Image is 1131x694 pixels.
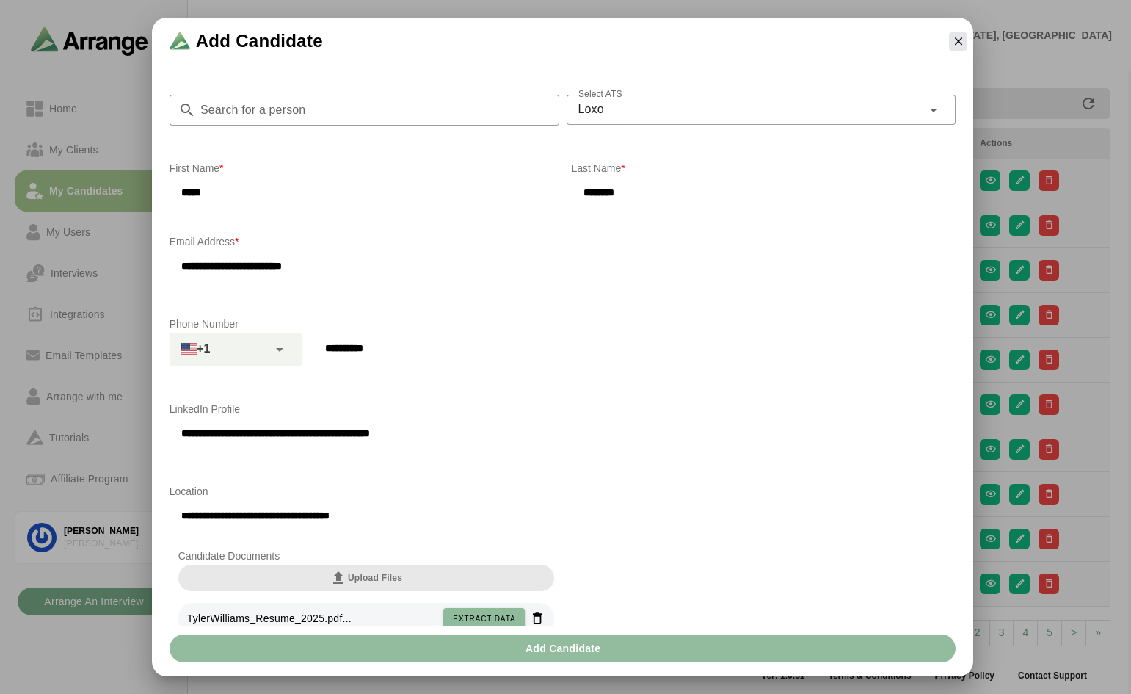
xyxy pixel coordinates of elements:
p: LinkedIn Profile [170,400,956,418]
button: Extract data [443,608,524,629]
span: Extract data [452,615,515,623]
button: Upload Files [178,565,554,591]
p: First Name [170,159,554,177]
button: Add Candidate [170,635,956,662]
p: Email Address [170,233,956,250]
p: Last Name [572,159,956,177]
span: TylerWilliams_Resume_2025.pdf... [187,612,352,624]
span: Add Candidate [196,29,323,53]
span: Loxo [578,100,604,119]
span: Upload Files [330,569,402,587]
p: Candidate Documents [178,547,554,565]
p: Phone Number [170,315,956,333]
span: Add Candidate [525,635,601,662]
p: Location [170,482,956,500]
